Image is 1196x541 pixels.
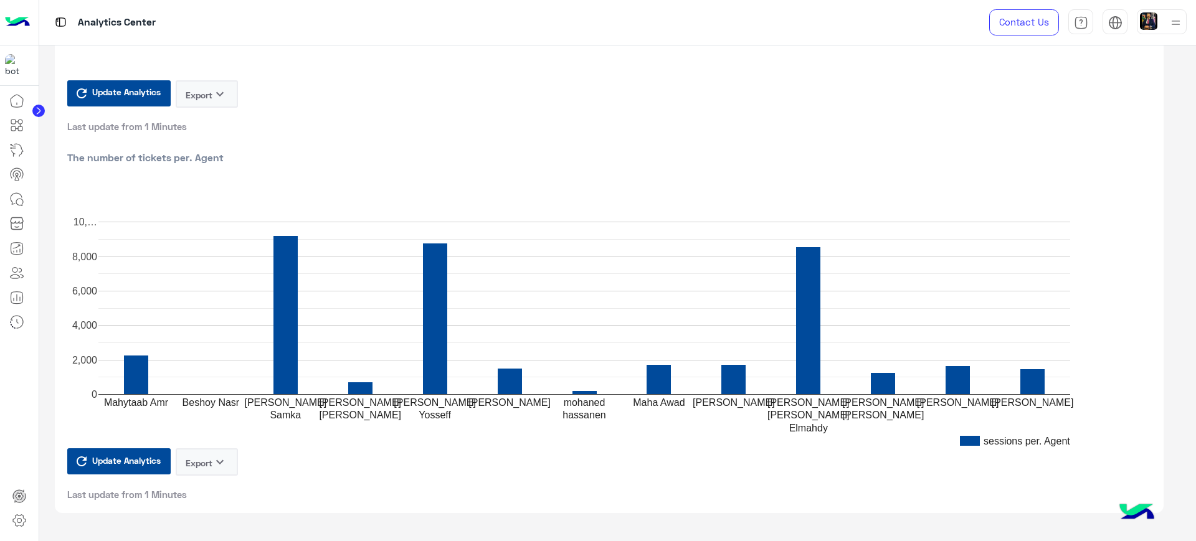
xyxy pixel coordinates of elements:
text: [PERSON_NAME] [244,397,326,408]
button: Exportkeyboard_arrow_down [176,448,238,476]
text: [PERSON_NAME] [842,410,924,421]
a: Contact Us [989,9,1059,35]
button: Exportkeyboard_arrow_down [176,80,238,108]
text: Maha Awad [633,397,685,408]
text: [PERSON_NAME] [394,397,476,408]
text: 6,000 [72,286,97,296]
text: 0 [92,389,97,400]
text: mohaned [563,397,605,408]
img: tab [53,14,69,30]
span: Last update from 1 Minutes [67,488,187,501]
img: tab [1074,16,1088,30]
text: Yosseff [419,410,451,421]
text: 4,000 [72,321,97,331]
text: [PERSON_NAME] [916,397,999,408]
text: [PERSON_NAME] [767,397,849,408]
text: [PERSON_NAME] [468,397,551,408]
span: Update Analytics [89,452,164,469]
span: Last update from 1 Minutes [67,120,187,133]
i: keyboard_arrow_down [212,454,227,469]
text: Beshoy Nasr [182,397,239,408]
p: Analytics Center [78,14,156,31]
text: hassanen [562,410,605,421]
a: tab [1068,9,1093,35]
text: [PERSON_NAME] [767,410,849,421]
button: Update Analytics [67,80,171,106]
text: Mahytaab Amr [103,397,168,408]
text: [PERSON_NAME] [319,410,401,421]
img: hulul-logo.png [1115,491,1159,535]
img: tab [1108,16,1122,30]
text: 8,000 [72,252,97,262]
img: 1403182699927242 [5,54,27,77]
i: keyboard_arrow_down [212,87,227,101]
span: Update Analytics [89,83,164,100]
text: Elmahdy [789,423,827,433]
text: 2,000 [72,355,97,365]
img: profile [1168,15,1184,31]
text: [PERSON_NAME] [991,397,1073,408]
svg: A chart. [67,168,1151,448]
img: Logo [5,9,30,35]
text: 10,… [73,217,97,227]
button: Update Analytics [67,448,171,474]
text: sessions per. Agent [984,436,1070,446]
text: [PERSON_NAME] [693,397,775,408]
h2: The number of tickets per. Agent [67,151,1151,164]
img: userImage [1140,12,1157,30]
text: [PERSON_NAME] [842,397,924,408]
text: Samka [270,410,301,421]
text: [PERSON_NAME] [319,397,401,408]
